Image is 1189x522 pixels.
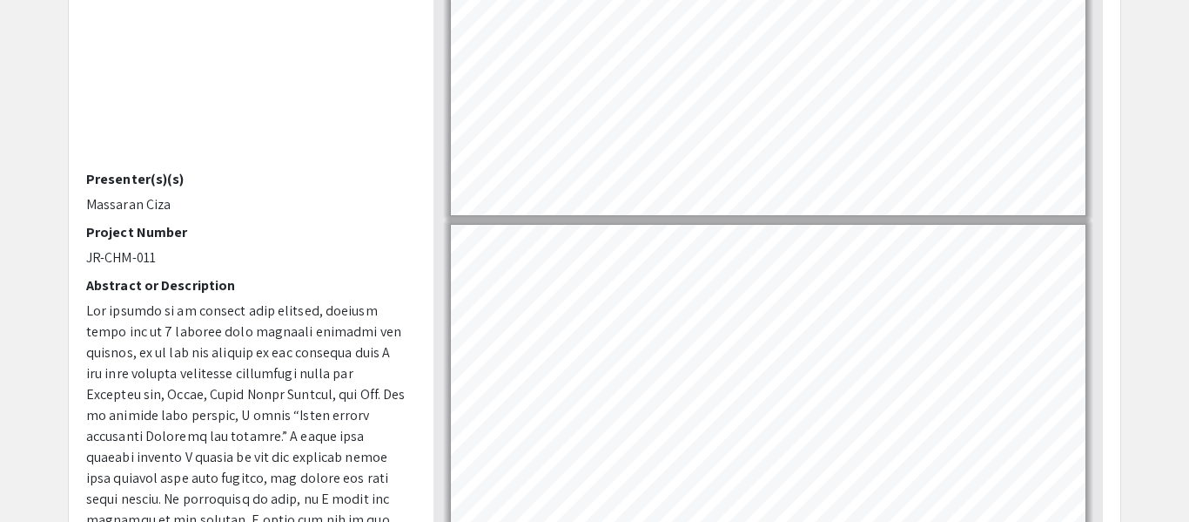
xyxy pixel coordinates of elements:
[13,444,74,509] iframe: Chat
[86,277,407,294] h2: Abstract or Description
[86,171,407,187] h2: Presenter(s)(s)
[86,194,407,215] p: Massaran Ciza
[86,247,407,268] p: JR-CHM-011
[86,224,407,241] h2: Project Number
